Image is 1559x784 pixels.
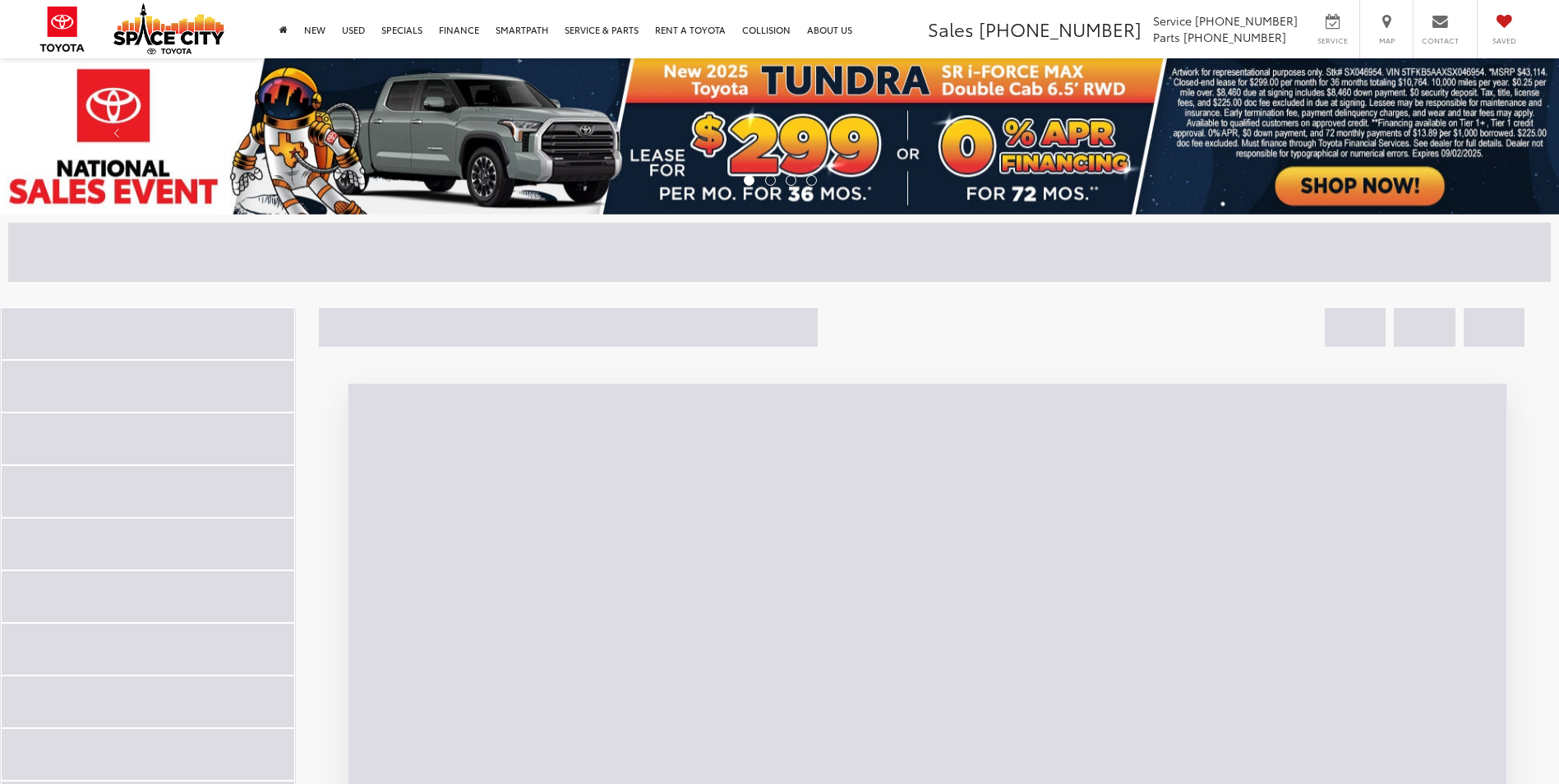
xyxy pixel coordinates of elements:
[1486,35,1522,46] span: Saved
[1314,35,1351,46] span: Service
[979,16,1142,42] span: [PHONE_NUMBER]
[1368,35,1404,46] span: Map
[1422,35,1459,46] span: Contact
[1153,29,1180,45] span: Parts
[113,3,224,54] img: Space City Toyota
[1183,29,1286,45] span: [PHONE_NUMBER]
[1153,12,1192,29] span: Service
[928,16,974,42] span: Sales
[1195,12,1298,29] span: [PHONE_NUMBER]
